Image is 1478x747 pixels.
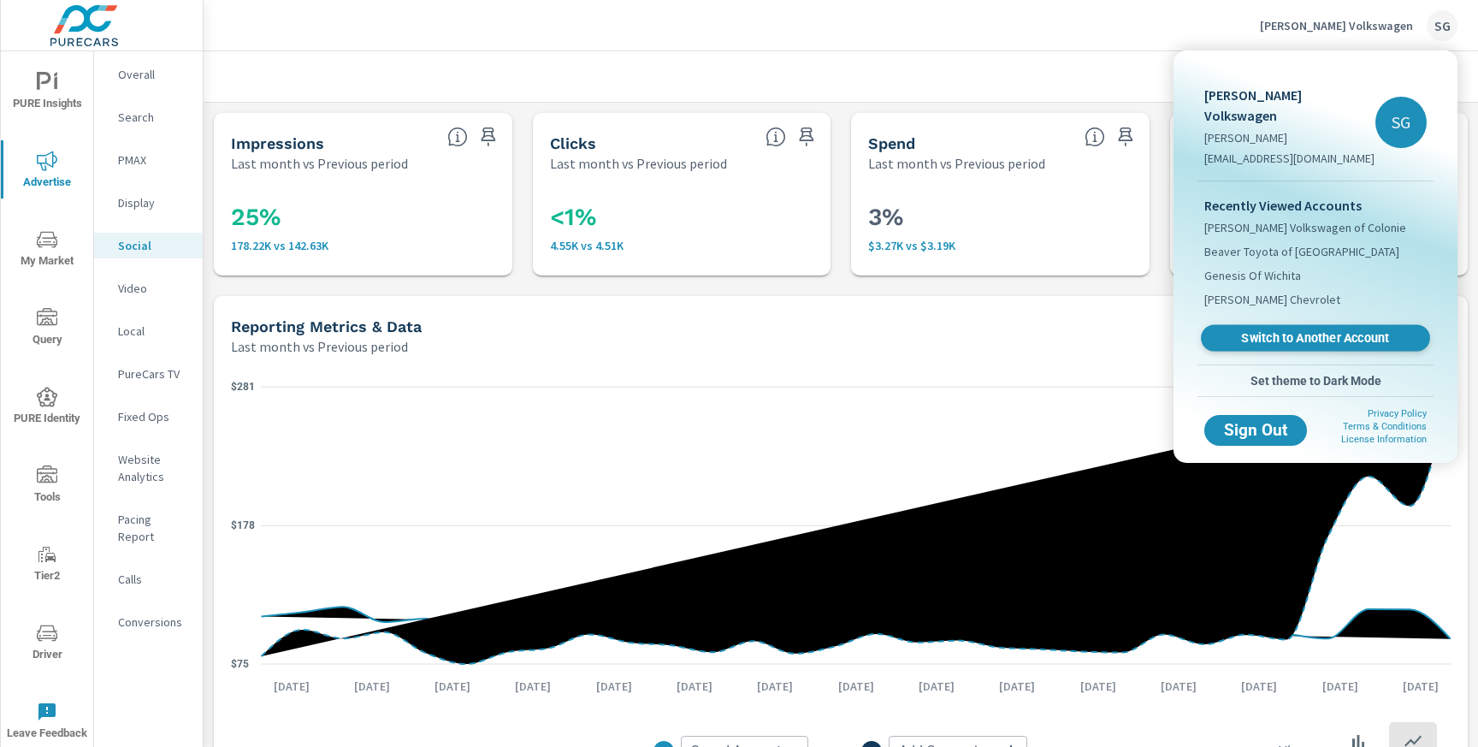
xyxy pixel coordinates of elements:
[1375,97,1427,148] div: SG
[1204,243,1399,260] span: Beaver Toyota of [GEOGRAPHIC_DATA]
[1204,85,1375,126] p: [PERSON_NAME] Volkswagen
[1204,415,1307,446] button: Sign Out
[1204,129,1375,146] p: [PERSON_NAME]
[1218,423,1293,438] span: Sign Out
[1210,330,1420,347] span: Switch to Another Account
[1204,195,1427,216] p: Recently Viewed Accounts
[1343,421,1427,432] a: Terms & Conditions
[1341,434,1427,445] a: License Information
[1204,291,1340,308] span: [PERSON_NAME] Chevrolet
[1204,267,1301,284] span: Genesis Of Wichita
[1204,373,1427,388] span: Set theme to Dark Mode
[1368,408,1427,419] a: Privacy Policy
[1204,150,1375,167] p: [EMAIL_ADDRESS][DOMAIN_NAME]
[1201,325,1430,352] a: Switch to Another Account
[1197,365,1434,396] button: Set theme to Dark Mode
[1204,219,1406,236] span: [PERSON_NAME] Volkswagen of Colonie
